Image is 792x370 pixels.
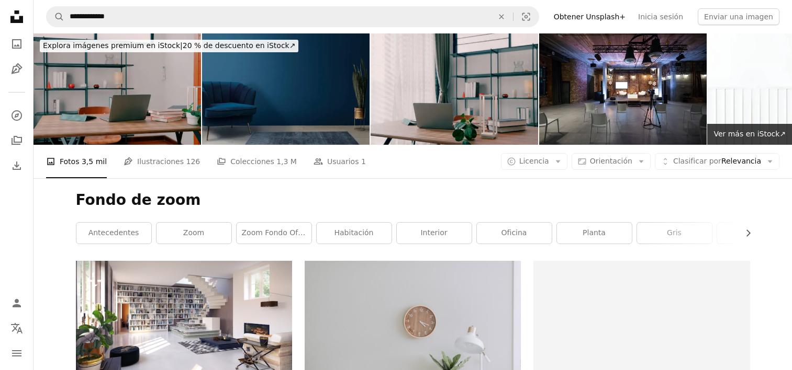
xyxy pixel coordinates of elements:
[707,124,792,145] a: Ver más en iStock↗
[76,320,292,330] a: Interior de vida moderna. Diseño de concepto de renderizado 3D
[501,153,567,170] button: Licencia
[124,145,200,178] a: Ilustraciones 126
[6,59,27,79] a: Ilustraciones
[548,8,632,25] a: Obtener Unsplash+
[34,33,305,59] a: Explora imágenes premium en iStock|20 % de descuento en iStock↗
[514,7,539,27] button: Búsqueda visual
[519,157,549,165] span: Licencia
[397,223,472,244] a: interior
[655,153,779,170] button: Clasificar porRelevancia
[361,156,366,167] span: 1
[371,33,538,145] img: Mesa con computadora portátil y suministros de estudio, listo para la próxima clase en línea.
[6,130,27,151] a: Colecciones
[477,223,552,244] a: oficina
[47,7,64,27] button: Buscar en Unsplash
[76,191,750,210] h1: Fondo de zoom
[6,293,27,314] a: Iniciar sesión / Registrarse
[698,8,779,25] button: Enviar una imagen
[6,155,27,176] a: Historial de descargas
[557,223,632,244] a: planta
[157,223,231,244] a: zoom
[34,33,201,145] img: Mesa con computadora portátil y suministros de estudio, listo para la próxima clase en línea.
[590,157,632,165] span: Orientación
[76,223,151,244] a: antecedentes
[739,223,750,244] button: desplazar lista a la derecha
[713,130,786,138] span: Ver más en iStock ↗
[314,145,366,178] a: Usuarios 1
[539,33,707,145] img: Espacio de seminarios moderno en el centro de convenciones
[317,223,392,244] a: habitación
[46,6,539,27] form: Encuentra imágenes en todo el sitio
[43,41,183,50] span: Explora imágenes premium en iStock |
[186,156,200,167] span: 126
[202,33,370,145] img: Diseño de interiores de salón retro
[490,7,513,27] button: Borrar
[43,41,295,50] span: 20 % de descuento en iStock ↗
[673,156,761,167] span: Relevancia
[6,318,27,339] button: Idioma
[673,157,721,165] span: Clasificar por
[237,223,311,244] a: zoom fondo oficina
[717,223,792,244] a: hogar
[632,8,689,25] a: Inicia sesión
[637,223,712,244] a: gris
[305,328,521,338] a: white desk lamp beside green plant
[6,343,27,364] button: Menú
[276,156,297,167] span: 1,3 M
[6,33,27,54] a: Fotos
[6,105,27,126] a: Explorar
[217,145,297,178] a: Colecciones 1,3 M
[572,153,651,170] button: Orientación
